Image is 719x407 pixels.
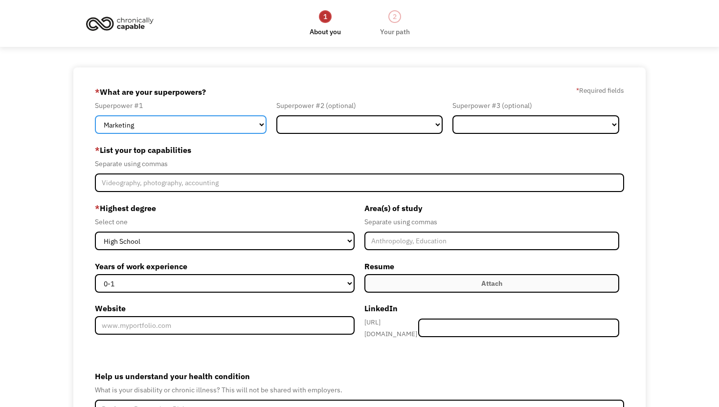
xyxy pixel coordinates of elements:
div: Your path [380,26,410,38]
div: Separate using commas [95,158,624,170]
label: What are your superpowers? [95,84,206,100]
label: Highest degree [95,200,355,216]
label: List your top capabilities [95,142,624,158]
div: Superpower #1 [95,100,267,111]
div: Separate using commas [364,216,619,228]
label: Years of work experience [95,258,355,274]
label: Area(s) of study [364,200,619,216]
div: Select one [95,216,355,228]
input: Anthropology, Education [364,232,619,250]
input: www.myportfolio.com [95,316,355,335]
div: What is your disability or chronic illness? This will not be shared with employers. [95,384,624,396]
div: [URL][DOMAIN_NAME] [364,316,418,340]
a: 2Your path [380,9,410,38]
img: Chronically Capable logo [83,13,157,34]
div: Superpower #2 (optional) [276,100,443,111]
label: Attach [364,274,619,293]
div: 1 [319,10,332,23]
label: LinkedIn [364,300,619,316]
label: Resume [364,258,619,274]
div: Superpower #3 (optional) [452,100,619,111]
input: Videography, photography, accounting [95,173,624,192]
label: Website [95,300,355,316]
label: Help us understand your health condition [95,368,624,384]
a: 1About you [310,9,341,38]
label: Required fields [576,85,624,96]
div: Attach [481,278,502,289]
div: 2 [388,10,401,23]
div: About you [310,26,341,38]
